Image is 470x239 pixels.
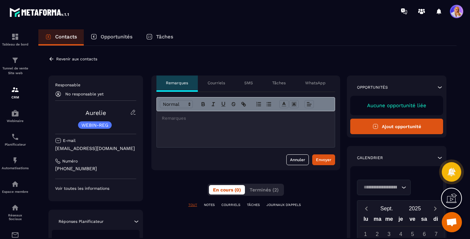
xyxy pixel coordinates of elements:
p: [EMAIL_ADDRESS][DOMAIN_NAME] [55,145,136,152]
p: Aucune opportunité liée [357,102,436,109]
p: Espace membre [2,190,29,193]
p: CRM [2,95,29,99]
p: NOTES [204,203,215,207]
img: email [11,231,19,239]
p: Tâches [272,80,286,86]
p: Réseaux Sociaux [2,213,29,221]
img: formation [11,33,19,41]
a: schedulerschedulerPlanificateur [2,128,29,151]
button: En cours (0) [209,185,245,195]
a: automationsautomationsWebinaire [2,104,29,128]
p: Tâches [156,34,173,40]
p: JOURNAUX D'APPELS [266,203,301,207]
p: Revenir aux contacts [56,57,97,61]
p: Courriels [208,80,225,86]
span: En cours (0) [213,187,241,192]
button: Next month [429,204,441,213]
input: Search for option [361,184,400,191]
img: logo [9,6,70,18]
div: je [395,214,407,226]
p: Automatisations [2,166,29,170]
p: No responsable yet [65,92,104,96]
button: Open months overlay [372,203,401,214]
img: scheduler [11,133,19,141]
p: Planificateur [2,143,29,146]
div: Ouvrir le chat [442,212,462,232]
button: Terminés (2) [246,185,283,195]
div: me [383,214,395,226]
a: formationformationTunnel de vente Site web [2,51,29,81]
p: E-mail [63,138,76,143]
div: sa [418,214,430,226]
div: lu [360,214,372,226]
p: SMS [244,80,253,86]
a: Opportunités [84,29,139,46]
a: Contacts [38,29,84,46]
p: Opportunités [101,34,133,40]
p: Voir toutes les informations [55,186,136,191]
a: automationsautomationsAutomatisations [2,151,29,175]
div: di [430,214,442,226]
div: Envoyer [316,156,331,163]
p: Tunnel de vente Site web [2,66,29,76]
p: Opportunités [357,85,388,90]
p: Numéro [62,158,78,164]
a: Aurelie [85,109,106,116]
img: formation [11,56,19,64]
p: Calendrier [357,155,383,160]
p: Contacts [55,34,77,40]
p: Responsable [55,82,136,88]
button: Previous month [360,204,372,213]
a: formationformationTableau de bord [2,28,29,51]
p: COURRIELS [221,203,240,207]
a: Tâches [139,29,180,46]
div: ve [407,214,419,226]
img: automations [11,180,19,188]
img: formation [11,86,19,94]
button: Annuler [286,154,309,165]
p: WEBIN-REG [81,123,108,127]
p: WhatsApp [305,80,326,86]
img: social-network [11,204,19,212]
p: TOUT [188,203,197,207]
img: automations [11,109,19,117]
p: Remarques [166,80,188,86]
button: Envoyer [312,154,335,165]
p: [PHONE_NUMBER] [55,166,136,172]
p: Tableau de bord [2,42,29,46]
a: social-networksocial-networkRéseaux Sociaux [2,199,29,226]
button: Ajout opportunité [350,119,443,134]
a: automationsautomationsEspace membre [2,175,29,199]
img: automations [11,156,19,165]
p: Réponses Planificateur [59,219,104,224]
div: ma [372,214,384,226]
span: Terminés (2) [250,187,279,192]
button: Open years overlay [401,203,429,214]
div: Search for option [357,180,411,195]
a: formationformationCRM [2,81,29,104]
p: Webinaire [2,119,29,123]
p: TÂCHES [247,203,260,207]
